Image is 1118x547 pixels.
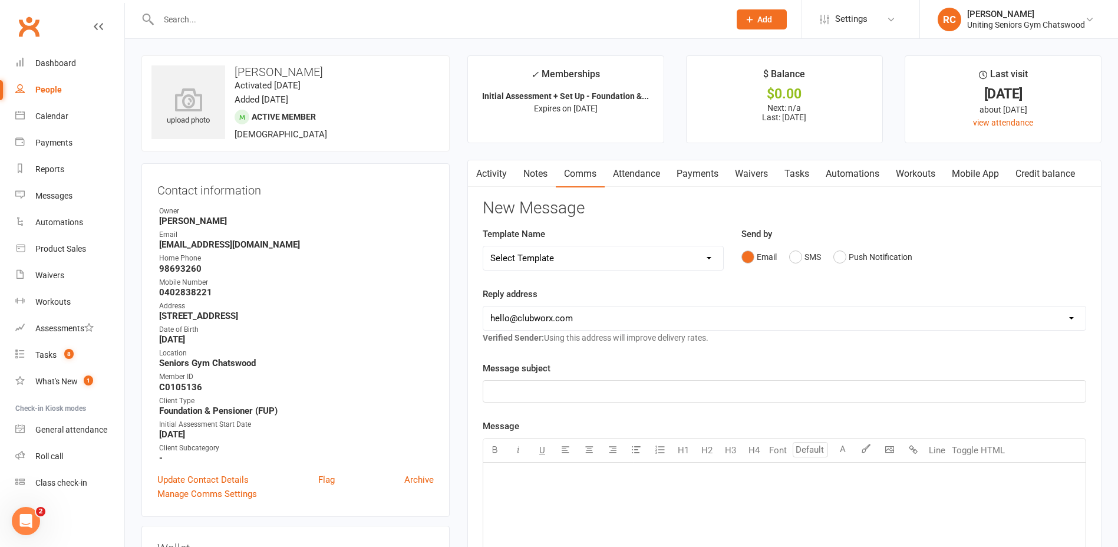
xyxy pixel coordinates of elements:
[159,324,434,335] div: Date of Birth
[159,253,434,264] div: Home Phone
[831,439,855,462] button: A
[835,6,868,32] span: Settings
[159,429,434,440] strong: [DATE]
[967,9,1085,19] div: [PERSON_NAME]
[159,443,434,454] div: Client Subcategory
[539,445,545,456] span: U
[159,216,434,226] strong: [PERSON_NAME]
[938,8,961,31] div: RC
[737,9,787,29] button: Add
[766,439,790,462] button: Font
[15,183,124,209] a: Messages
[697,88,872,100] div: $0.00
[151,88,225,127] div: upload photo
[235,80,301,91] time: Activated [DATE]
[404,473,434,487] a: Archive
[35,324,94,333] div: Assessments
[530,439,554,462] button: U
[672,439,695,462] button: H1
[1007,160,1083,187] a: Credit balance
[483,361,550,375] label: Message subject
[967,19,1085,30] div: Uniting Seniors Gym Chatswood
[468,160,515,187] a: Activity
[235,94,288,105] time: Added [DATE]
[35,377,78,386] div: What's New
[318,473,335,487] a: Flag
[741,246,777,268] button: Email
[483,419,519,433] label: Message
[12,507,40,535] iframe: Intercom live chat
[483,227,545,241] label: Template Name
[157,473,249,487] a: Update Contact Details
[35,297,71,307] div: Workouts
[159,334,434,345] strong: [DATE]
[15,443,124,470] a: Roll call
[888,160,944,187] a: Workouts
[159,348,434,359] div: Location
[15,342,124,368] a: Tasks 8
[483,333,708,342] span: Using this address will improve delivery rates.
[534,104,598,113] span: Expires on [DATE]
[159,301,434,312] div: Address
[15,470,124,496] a: Class kiosk mode
[157,487,257,501] a: Manage Comms Settings
[159,229,434,240] div: Email
[15,156,124,183] a: Reports
[15,315,124,342] a: Assessments
[235,129,327,140] span: [DEMOGRAPHIC_DATA]
[15,103,124,130] a: Calendar
[159,406,434,416] strong: Foundation & Pensioner (FUP)
[155,11,721,28] input: Search...
[159,206,434,217] div: Owner
[605,160,668,187] a: Attendance
[35,452,63,461] div: Roll call
[763,67,805,88] div: $ Balance
[84,375,93,385] span: 1
[531,67,600,88] div: Memberships
[793,442,828,457] input: Default
[697,103,872,122] p: Next: n/a Last: [DATE]
[159,371,434,383] div: Member ID
[15,209,124,236] a: Automations
[159,396,434,407] div: Client Type
[159,311,434,321] strong: [STREET_ADDRESS]
[719,439,743,462] button: H3
[35,58,76,68] div: Dashboard
[916,88,1090,100] div: [DATE]
[36,507,45,516] span: 2
[979,67,1028,88] div: Last visit
[743,439,766,462] button: H4
[151,65,440,78] h3: [PERSON_NAME]
[817,160,888,187] a: Automations
[159,263,434,274] strong: 98693260
[483,333,544,342] strong: Verified Sender:
[35,164,64,174] div: Reports
[159,453,434,463] strong: -
[515,160,556,187] a: Notes
[757,15,772,24] span: Add
[35,350,57,360] div: Tasks
[916,103,1090,116] div: about [DATE]
[252,112,316,121] span: Active member
[695,439,719,462] button: H2
[789,246,821,268] button: SMS
[35,478,87,487] div: Class check-in
[159,239,434,250] strong: [EMAIL_ADDRESS][DOMAIN_NAME]
[35,111,68,121] div: Calendar
[949,439,1008,462] button: Toggle HTML
[833,246,912,268] button: Push Notification
[159,277,434,288] div: Mobile Number
[15,236,124,262] a: Product Sales
[15,262,124,289] a: Waivers
[668,160,727,187] a: Payments
[944,160,1007,187] a: Mobile App
[159,419,434,430] div: Initial Assessment Start Date
[776,160,817,187] a: Tasks
[483,287,537,301] label: Reply address
[15,50,124,77] a: Dashboard
[531,69,539,80] i: ✓
[741,227,772,241] label: Send by
[925,439,949,462] button: Line
[35,425,107,434] div: General attendance
[35,244,86,253] div: Product Sales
